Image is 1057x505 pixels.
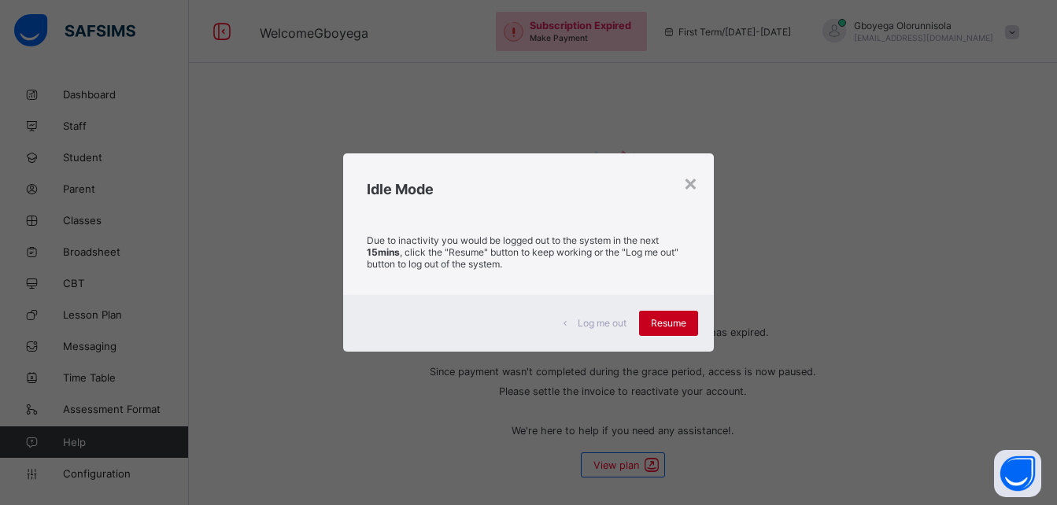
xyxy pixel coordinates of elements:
div: × [683,169,698,196]
h2: Idle Mode [367,181,689,197]
span: Resume [651,317,686,329]
p: Due to inactivity you would be logged out to the system in the next , click the "Resume" button t... [367,234,689,270]
button: Open asap [994,450,1041,497]
span: Log me out [578,317,626,329]
strong: 15mins [367,246,400,258]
